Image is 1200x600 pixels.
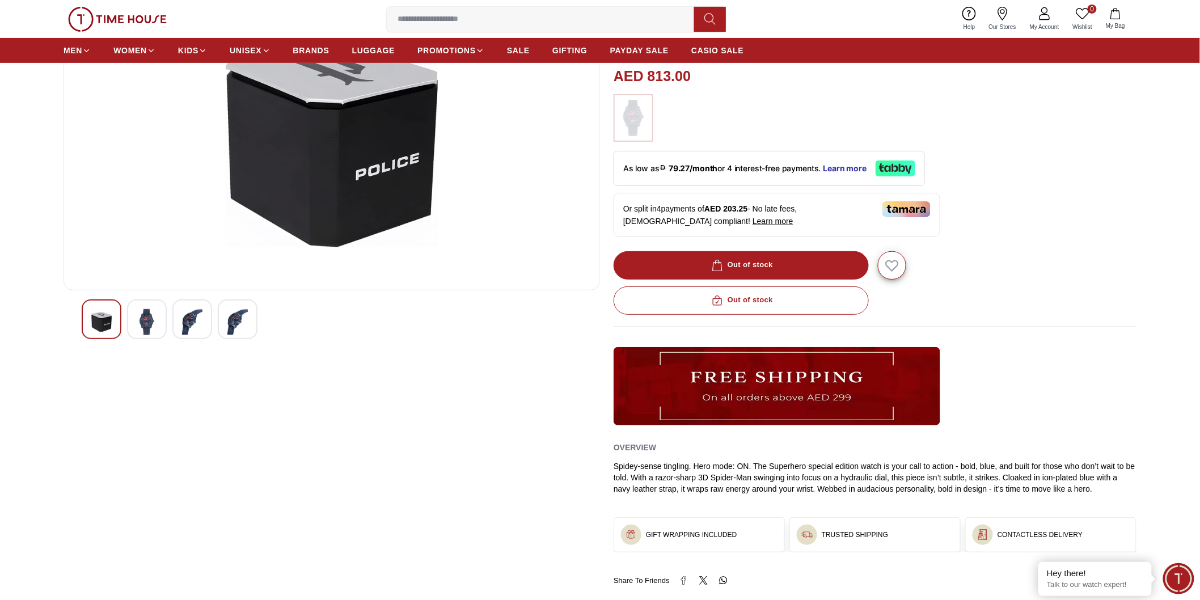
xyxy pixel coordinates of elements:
[113,45,147,56] span: WOMEN
[1101,22,1130,30] span: My Bag
[1088,5,1097,14] span: 0
[619,100,648,136] img: ...
[753,217,793,226] span: Learn more
[822,530,888,539] h3: TRUSTED SHIPPING
[113,40,155,61] a: WOMEN
[1066,5,1099,33] a: 0Wishlist
[227,309,248,335] img: POLICE Men's Analog Blue Dial Watch - PEWGA0074401
[977,529,988,540] img: ...
[137,309,157,335] img: POLICE Men's Analog Blue Dial Watch - PEWGA0074401
[182,309,202,335] img: POLICE Men's Analog Blue Dial Watch - PEWGA0074401
[507,40,530,61] a: SALE
[293,45,329,56] span: BRANDS
[64,40,91,61] a: MEN
[626,529,637,540] img: ...
[801,529,813,540] img: ...
[68,7,167,32] img: ...
[1047,580,1143,590] p: Talk to our watch expert!
[352,40,395,61] a: LUGGAGE
[1099,6,1132,32] button: My Bag
[959,23,980,31] span: Help
[91,309,112,335] img: POLICE Men's Analog Blue Dial Watch - PEWGA0074401
[882,201,931,217] img: Tamara
[614,439,656,456] h2: Overview
[507,45,530,56] span: SALE
[984,23,1021,31] span: Our Stores
[230,40,270,61] a: UNISEX
[614,66,691,87] h2: AED 813.00
[610,40,669,61] a: PAYDAY SALE
[691,40,744,61] a: CASIO SALE
[610,45,669,56] span: PAYDAY SALE
[998,530,1083,539] h3: CONTACTLESS DELIVERY
[178,45,198,56] span: KIDS
[293,40,329,61] a: BRANDS
[73,9,590,281] img: POLICE Men's Analog Blue Dial Watch - PEWGA0074401
[417,45,476,56] span: PROMOTIONS
[552,40,588,61] a: GIFTING
[1163,563,1194,594] div: Chat Widget
[178,40,207,61] a: KIDS
[1068,23,1097,31] span: Wishlist
[1025,23,1064,31] span: My Account
[614,575,670,586] span: Share To Friends
[552,45,588,56] span: GIFTING
[691,45,744,56] span: CASIO SALE
[417,40,484,61] a: PROMOTIONS
[64,45,82,56] span: MEN
[646,530,737,539] h3: GIFT WRAPPING INCLUDED
[230,45,261,56] span: UNISEX
[957,5,982,33] a: Help
[352,45,395,56] span: LUGGAGE
[614,460,1136,495] div: Spidey-sense tingling. Hero mode: ON. The Superhero special edition watch is your call to action ...
[704,204,747,213] span: AED 203.25
[614,347,940,425] img: ...
[614,193,940,237] div: Or split in 4 payments of - No late fees, [DEMOGRAPHIC_DATA] compliant!
[982,5,1023,33] a: Our Stores
[1047,568,1143,579] div: Hey there!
